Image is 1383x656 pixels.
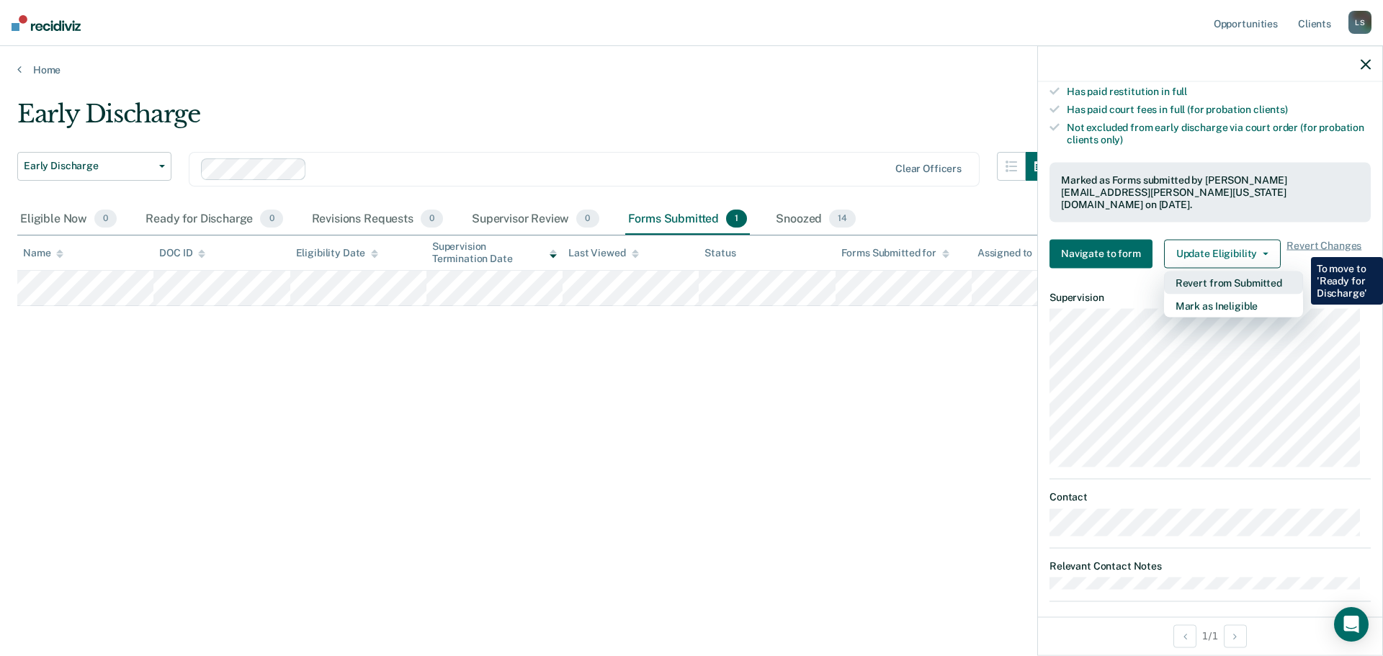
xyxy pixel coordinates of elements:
[841,247,949,259] div: Forms Submitted for
[1164,239,1281,268] button: Update Eligibility
[829,210,856,228] span: 14
[1286,239,1361,268] span: Revert Changes
[1049,491,1371,503] dt: Contact
[1224,624,1247,647] button: Next Opportunity
[1067,103,1371,115] div: Has paid court fees in full (for probation
[296,247,379,259] div: Eligibility Date
[1164,294,1303,317] button: Mark as Ineligible
[704,247,735,259] div: Status
[143,204,285,235] div: Ready for Discharge
[1164,271,1303,294] button: Revert from Submitted
[1049,239,1158,268] a: Navigate to form link
[1049,291,1371,303] dt: Supervision
[17,204,120,235] div: Eligible Now
[625,204,751,235] div: Forms Submitted
[1173,624,1196,647] button: Previous Opportunity
[260,210,282,228] span: 0
[1067,86,1371,98] div: Has paid restitution in
[12,15,81,31] img: Recidiviz
[1061,174,1359,210] div: Marked as Forms submitted by [PERSON_NAME][EMAIL_ADDRESS][PERSON_NAME][US_STATE][DOMAIN_NAME] on ...
[1101,133,1123,145] span: only)
[421,210,443,228] span: 0
[1049,239,1152,268] button: Navigate to form
[1348,11,1371,34] div: L S
[773,204,859,235] div: Snoozed
[17,63,1366,76] a: Home
[977,247,1045,259] div: Assigned to
[94,210,117,228] span: 0
[469,204,602,235] div: Supervisor Review
[1253,103,1288,114] span: clients)
[576,210,599,228] span: 0
[23,247,63,259] div: Name
[1038,616,1382,655] div: 1 / 1
[432,241,557,265] div: Supervision Termination Date
[1334,607,1369,642] div: Open Intercom Messenger
[568,247,638,259] div: Last Viewed
[24,160,153,172] span: Early Discharge
[17,99,1055,140] div: Early Discharge
[1049,560,1371,572] dt: Relevant Contact Notes
[726,210,747,228] span: 1
[1067,121,1371,145] div: Not excluded from early discharge via court order (for probation clients
[309,204,446,235] div: Revisions Requests
[1172,86,1187,97] span: full
[895,163,962,175] div: Clear officers
[159,247,205,259] div: DOC ID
